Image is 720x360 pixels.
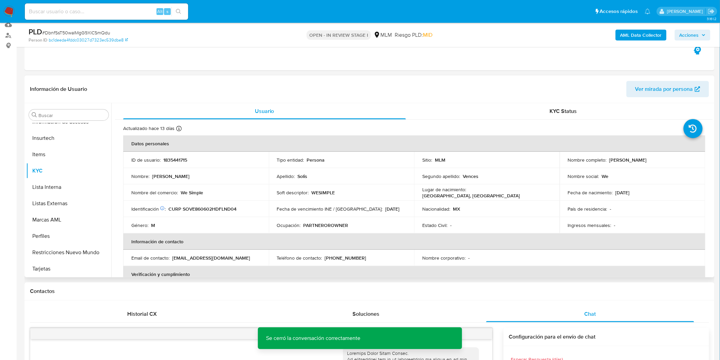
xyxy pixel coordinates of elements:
a: Salir [708,8,715,15]
p: - [610,206,611,212]
button: Perfiles [26,228,111,244]
span: Historial CX [127,310,157,318]
a: Notificaciones [645,9,651,14]
b: AML Data Collector [620,30,662,40]
p: Segundo apellido : [422,173,460,179]
a: bc1deeda4fddc03027d7323ec539dbe8 [49,37,128,43]
p: Teléfono de contacto : [277,255,322,261]
p: Email de contacto : [131,255,169,261]
p: [DATE] [386,206,400,212]
button: Ver mirada por persona [626,81,709,97]
p: Vences [463,173,478,179]
button: Acciones [675,30,710,40]
p: ID de usuario : [131,157,161,163]
p: Nombre corporativo : [422,255,465,261]
h1: Contactos [30,288,709,295]
button: Items [26,146,111,163]
p: Ingresos mensuales : [568,222,611,228]
p: 1835441715 [163,157,187,163]
th: Información de contacto [123,233,705,250]
span: Accesos rápidos [600,8,638,15]
p: CURP SOVE860602HDFLND04 [168,206,236,212]
p: Apellido : [277,173,295,179]
p: Género : [131,222,148,228]
p: Nombre del comercio : [131,190,178,196]
p: Estado Civil : [422,222,447,228]
th: Verificación y cumplimiento [123,266,705,282]
p: elena.palomino@mercadolibre.com.mx [667,8,705,15]
span: MID [423,31,432,39]
p: Sitio : [422,157,432,163]
span: Alt [157,8,163,15]
p: MX [453,206,460,212]
button: Listas Externas [26,195,111,212]
span: Ver mirada por persona [635,81,693,97]
button: Lista Interna [26,179,111,195]
span: Chat [585,310,596,318]
p: We [602,173,609,179]
input: Buscar usuario o caso... [25,7,188,16]
p: WESIMPLE [312,190,335,196]
button: Tarjetas [26,261,111,277]
span: Riesgo PLD: [395,31,432,39]
p: Lugar de nacimiento : [422,186,466,193]
p: Persona [307,157,325,163]
p: [PERSON_NAME] [152,173,190,179]
p: Solis [298,173,308,179]
p: MLM [435,157,445,163]
button: Restricciones Nuevo Mundo [26,244,111,261]
h3: Configuración para el envío de chat [509,333,704,340]
p: Nombre completo : [568,157,607,163]
b: Person ID [29,37,47,43]
p: País de residencia : [568,206,607,212]
span: 3.161.2 [707,16,717,21]
p: We Simple [181,190,203,196]
p: Fecha de nacimiento : [568,190,613,196]
button: search-icon [171,7,185,16]
span: Acciones [680,30,699,40]
p: [PERSON_NAME] [609,157,647,163]
p: Nombre : [131,173,149,179]
button: Buscar [32,112,37,118]
b: PLD [29,26,42,37]
p: [PHONE_NUMBER] [325,255,366,261]
button: Marcas AML [26,212,111,228]
p: M [151,222,155,228]
button: Insurtech [26,130,111,146]
p: Soft descriptor : [277,190,309,196]
p: Ocupación : [277,222,301,228]
input: Buscar [38,112,106,118]
p: Tipo entidad : [277,157,304,163]
span: Soluciones [353,310,380,318]
p: [GEOGRAPHIC_DATA], [GEOGRAPHIC_DATA] [422,193,520,199]
p: Actualizado hace 13 días [123,125,175,132]
p: Nacionalidad : [422,206,450,212]
span: s [166,8,168,15]
span: Usuario [255,107,274,115]
p: [EMAIL_ADDRESS][DOMAIN_NAME] [172,255,250,261]
span: KYC Status [550,107,577,115]
p: Se cerró la conversación correctamente [258,327,369,349]
span: # DbnfSsT50walMgG9XlCSmQdu [42,29,110,36]
p: Fecha de vencimiento INE / [GEOGRAPHIC_DATA] : [277,206,383,212]
div: MLM [374,31,392,39]
p: [DATE] [616,190,630,196]
p: - [450,222,452,228]
button: AML Data Collector [616,30,667,40]
h1: Información de Usuario [30,86,87,93]
button: KYC [26,163,111,179]
p: Identificación : [131,206,166,212]
p: Nombre social : [568,173,599,179]
p: OPEN - IN REVIEW STAGE I [307,30,371,40]
p: - [614,222,616,228]
p: - [468,255,470,261]
th: Datos personales [123,135,705,152]
p: PARTNEROROWNER [304,222,348,228]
